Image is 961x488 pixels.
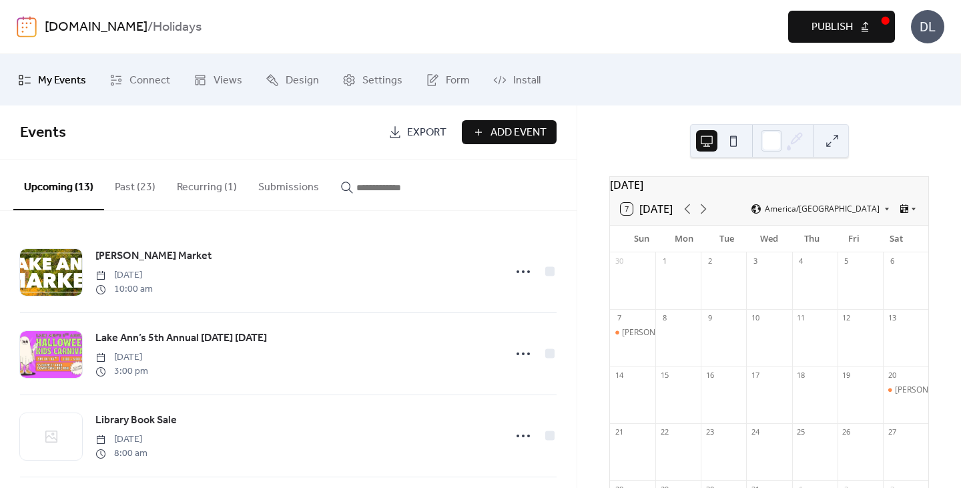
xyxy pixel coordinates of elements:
[750,256,760,266] div: 3
[248,160,330,209] button: Submissions
[362,70,402,91] span: Settings
[705,427,715,437] div: 23
[748,226,791,252] div: Wed
[614,313,624,323] div: 7
[462,120,557,144] button: Add Event
[705,370,715,380] div: 16
[95,412,177,429] a: Library Book Sale
[95,350,148,364] span: [DATE]
[790,226,833,252] div: Thu
[214,70,242,91] span: Views
[104,160,166,209] button: Past (23)
[483,59,551,100] a: Install
[153,15,202,40] b: Holidays
[610,177,928,193] div: [DATE]
[286,70,319,91] span: Design
[614,427,624,437] div: 21
[332,59,412,100] a: Settings
[95,447,147,461] span: 8:00 am
[378,120,456,144] a: Export
[842,313,852,323] div: 12
[416,59,480,100] a: Form
[750,370,760,380] div: 17
[887,313,897,323] div: 13
[610,327,655,338] div: Lake Ann Great Holiday Cookie Challange
[95,413,177,429] span: Library Book Sale
[842,427,852,437] div: 26
[659,313,669,323] div: 8
[883,385,928,396] div: Lake Ann Market
[796,370,806,380] div: 18
[95,433,147,447] span: [DATE]
[705,256,715,266] div: 2
[833,226,876,252] div: Fri
[875,226,918,252] div: Sat
[95,330,267,347] a: Lake Ann’s 5th Annual [DATE] [DATE]
[17,16,37,37] img: logo
[622,327,805,338] div: [PERSON_NAME] Great Holiday Cookie Challange
[95,364,148,379] span: 3:00 pm
[659,427,669,437] div: 22
[256,59,329,100] a: Design
[750,427,760,437] div: 24
[750,313,760,323] div: 10
[621,226,663,252] div: Sun
[129,70,170,91] span: Connect
[13,160,104,210] button: Upcoming (13)
[616,200,677,218] button: 7[DATE]
[95,248,212,265] a: [PERSON_NAME] Market
[614,370,624,380] div: 14
[812,19,853,35] span: Publish
[95,268,153,282] span: [DATE]
[491,125,547,141] span: Add Event
[147,15,153,40] b: /
[166,160,248,209] button: Recurring (1)
[796,256,806,266] div: 4
[8,59,96,100] a: My Events
[887,427,897,437] div: 27
[446,70,470,91] span: Form
[911,10,944,43] div: DL
[842,256,852,266] div: 5
[765,205,880,213] span: America/[GEOGRAPHIC_DATA]
[614,256,624,266] div: 30
[513,70,541,91] span: Install
[705,313,715,323] div: 9
[788,11,895,43] button: Publish
[887,370,897,380] div: 20
[796,313,806,323] div: 11
[796,427,806,437] div: 25
[663,226,706,252] div: Mon
[407,125,446,141] span: Export
[45,15,147,40] a: [DOMAIN_NAME]
[38,70,86,91] span: My Events
[95,282,153,296] span: 10:00 am
[184,59,252,100] a: Views
[95,330,267,346] span: Lake Ann’s 5th Annual [DATE] [DATE]
[659,256,669,266] div: 1
[20,118,66,148] span: Events
[99,59,180,100] a: Connect
[705,226,748,252] div: Tue
[887,256,897,266] div: 6
[95,248,212,264] span: [PERSON_NAME] Market
[842,370,852,380] div: 19
[659,370,669,380] div: 15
